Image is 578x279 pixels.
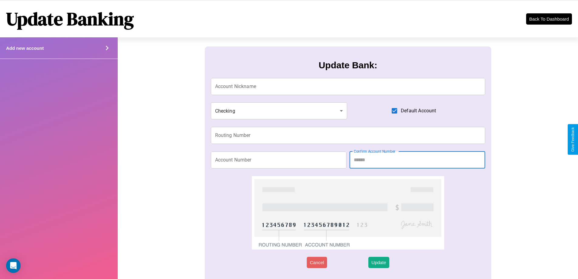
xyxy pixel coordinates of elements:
[252,176,444,250] img: check
[319,60,377,70] h3: Update Bank:
[211,102,347,119] div: Checking
[354,149,395,154] label: Confirm Account Number
[6,46,44,51] h4: Add new account
[401,107,436,114] span: Default Account
[307,257,327,268] button: Cancel
[6,258,21,273] div: Open Intercom Messenger
[526,13,572,25] button: Back To Dashboard
[368,257,389,268] button: Update
[6,6,134,31] h1: Update Banking
[571,127,575,152] div: Give Feedback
